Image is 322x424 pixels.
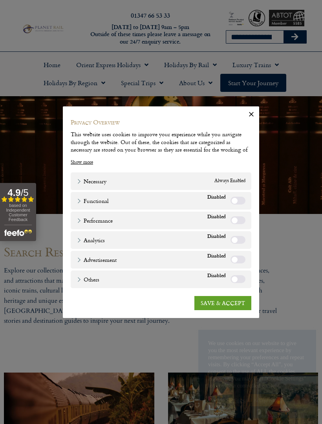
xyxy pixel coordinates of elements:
a: Advertisement [77,256,117,264]
a: Performance [77,216,113,225]
h4: Privacy Overview [71,118,251,126]
a: Show more [71,159,93,166]
div: This website uses cookies to improve your experience while you navigate through the website. Out ... [71,130,251,161]
a: Others [77,275,99,283]
span: Always Enabled [214,177,245,185]
a: SAVE & ACCEPT [194,296,251,310]
a: Analytics [77,236,105,244]
a: Functional [77,197,109,205]
a: Necessary [77,177,106,185]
